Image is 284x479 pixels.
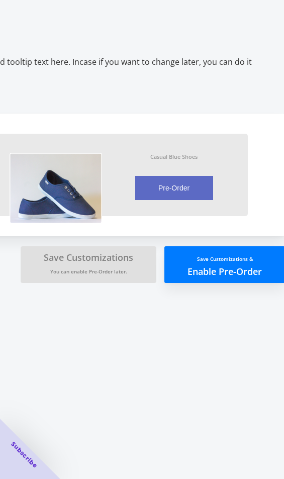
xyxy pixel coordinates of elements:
[9,440,39,470] span: Subscribe
[21,246,156,283] button: Save CustomizationsYou can enable Pre-Order later.
[50,268,127,275] small: You can enable Pre-Order later.
[10,153,102,224] img: vzX7clC.png
[197,255,253,262] small: Save Customizations &
[150,153,198,160] div: Casual Blue Shoes
[135,176,213,200] button: Pre-Order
